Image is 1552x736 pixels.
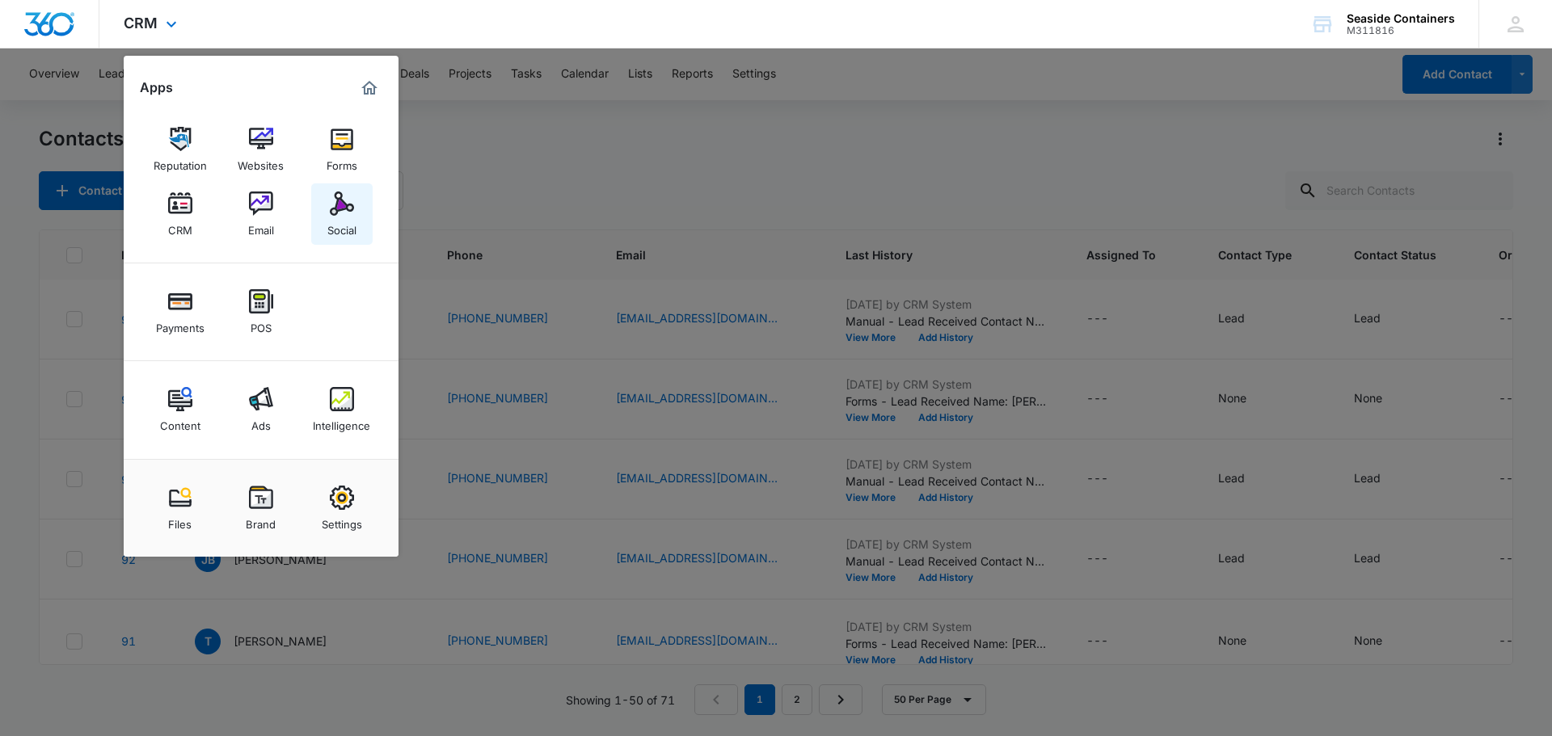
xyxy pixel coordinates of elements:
a: Websites [230,119,292,180]
div: Content [160,411,200,432]
a: Reputation [150,119,211,180]
div: account id [1347,25,1455,36]
div: Forms [327,151,357,172]
div: Payments [156,313,205,334]
a: Settings [311,477,373,539]
div: account name [1347,12,1455,25]
div: POS [251,313,272,334]
a: Marketing 360® Dashboard [356,75,382,101]
div: Reputation [154,151,207,172]
div: Social [327,216,356,237]
a: Files [150,477,211,539]
span: CRM [124,15,158,32]
a: Content [150,379,211,440]
a: Ads [230,379,292,440]
div: Settings [322,510,362,531]
a: Forms [311,119,373,180]
div: Ads [251,411,271,432]
a: CRM [150,183,211,245]
a: Intelligence [311,379,373,440]
div: Files [168,510,192,531]
div: Intelligence [313,411,370,432]
a: Email [230,183,292,245]
a: Brand [230,477,292,539]
div: Email [248,216,274,237]
a: Social [311,183,373,245]
div: Websites [238,151,284,172]
div: Brand [246,510,276,531]
a: POS [230,281,292,343]
a: Payments [150,281,211,343]
h2: Apps [140,80,173,95]
div: CRM [168,216,192,237]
